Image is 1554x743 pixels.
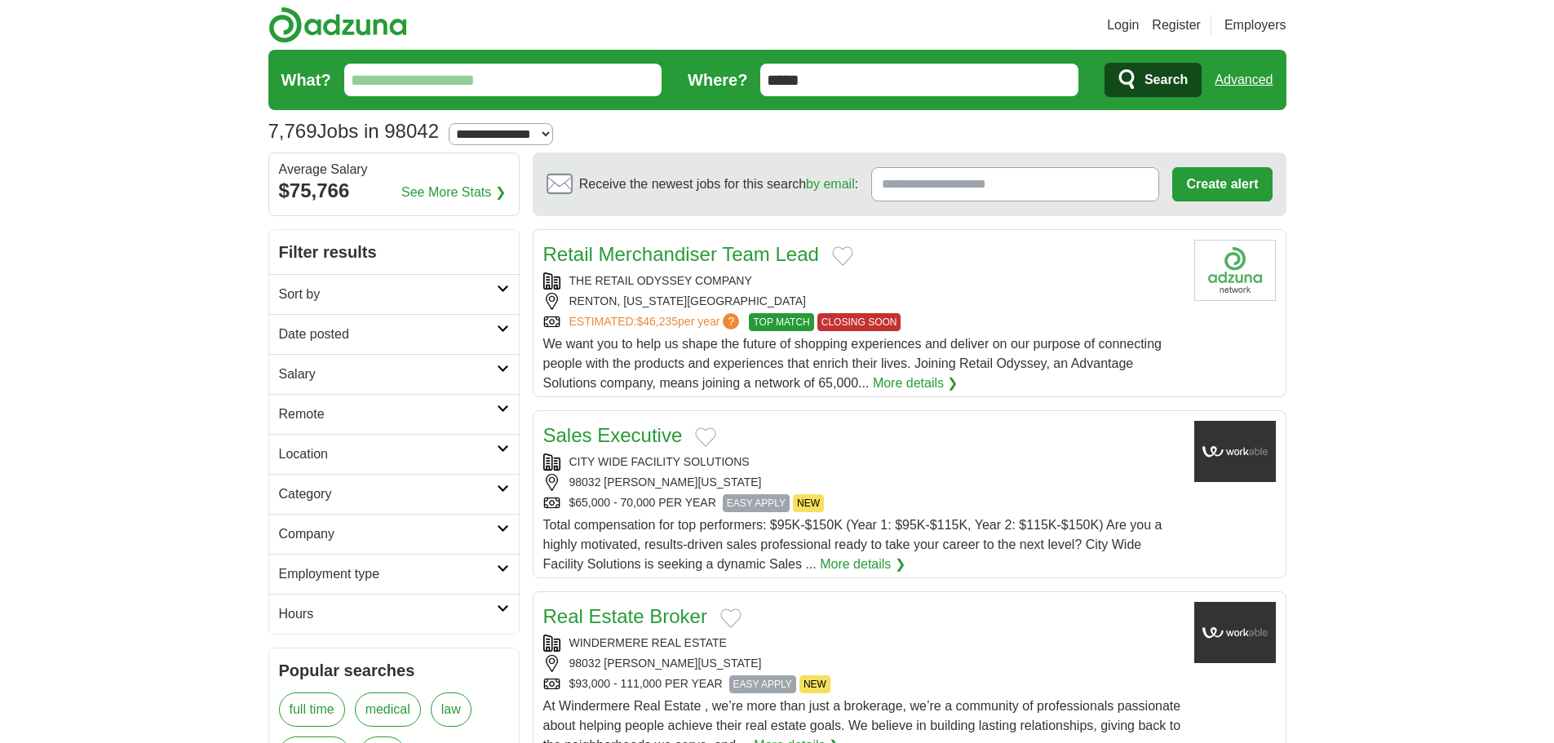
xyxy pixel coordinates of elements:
[749,313,813,331] span: TOP MATCH
[1172,167,1272,201] button: Create alert
[543,243,819,265] a: Retail Merchandiser Team Lead
[281,68,331,92] label: What?
[268,117,317,146] span: 7,769
[269,514,519,554] a: Company
[543,293,1181,310] div: RENTON, [US_STATE][GEOGRAPHIC_DATA]
[1194,421,1276,482] img: Company logo
[269,394,519,434] a: Remote
[269,314,519,354] a: Date posted
[636,315,678,328] span: $46,235
[279,285,497,304] h2: Sort by
[543,605,707,627] a: Real Estate Broker
[543,518,1162,571] span: Total compensation for top performers: $95K-$150K (Year 1: $95K-$115K, Year 2: $115K-$150K) Are y...
[279,524,497,544] h2: Company
[1105,63,1202,97] button: Search
[832,246,853,266] button: Add to favorite jobs
[279,692,345,727] a: full time
[543,675,1181,693] div: $93,000 - 111,000 PER YEAR
[355,692,421,727] a: medical
[579,175,858,194] span: Receive the newest jobs for this search :
[279,405,497,424] h2: Remote
[279,176,509,206] div: $75,766
[269,474,519,514] a: Category
[543,494,1181,512] div: $65,000 - 70,000 PER YEAR
[279,604,497,624] h2: Hours
[268,120,440,142] h1: Jobs in 98042
[1215,64,1273,96] a: Advanced
[1224,15,1286,35] a: Employers
[401,183,506,202] a: See More Stats ❯
[269,354,519,394] a: Salary
[873,374,959,393] a: More details ❯
[799,675,830,693] span: NEW
[543,453,1181,471] div: CITY WIDE FACILITY SOLUTIONS
[543,424,683,446] a: Sales Executive
[1194,240,1276,301] img: Company logo
[543,474,1181,491] div: 98032 [PERSON_NAME][US_STATE]
[1194,602,1276,663] img: Company logo
[279,658,509,683] h2: Popular searches
[695,427,716,447] button: Add to favorite jobs
[279,325,497,344] h2: Date posted
[269,274,519,314] a: Sort by
[543,337,1162,390] span: We want you to help us shape the future of shopping experiences and deliver on our purpose of con...
[543,272,1181,290] div: THE RETAIL ODYSSEY COMPANY
[569,313,743,331] a: ESTIMATED:$46,235per year?
[279,365,497,384] h2: Salary
[269,434,519,474] a: Location
[820,555,905,574] a: More details ❯
[1152,15,1201,35] a: Register
[279,444,497,464] h2: Location
[806,177,855,191] a: by email
[279,484,497,504] h2: Category
[268,7,407,43] img: Adzuna logo
[723,494,790,512] span: EASY APPLY
[723,313,739,329] span: ?
[279,564,497,584] h2: Employment type
[279,163,509,176] div: Average Salary
[793,494,824,512] span: NEW
[817,313,901,331] span: CLOSING SOON
[269,230,519,274] h2: Filter results
[720,608,742,628] button: Add to favorite jobs
[1107,15,1139,35] a: Login
[269,554,519,594] a: Employment type
[1144,64,1188,96] span: Search
[431,692,472,727] a: law
[269,594,519,634] a: Hours
[688,68,747,92] label: Where?
[729,675,796,693] span: EASY APPLY
[543,655,1181,672] div: 98032 [PERSON_NAME][US_STATE]
[543,635,1181,652] div: WINDERMERE REAL ESTATE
